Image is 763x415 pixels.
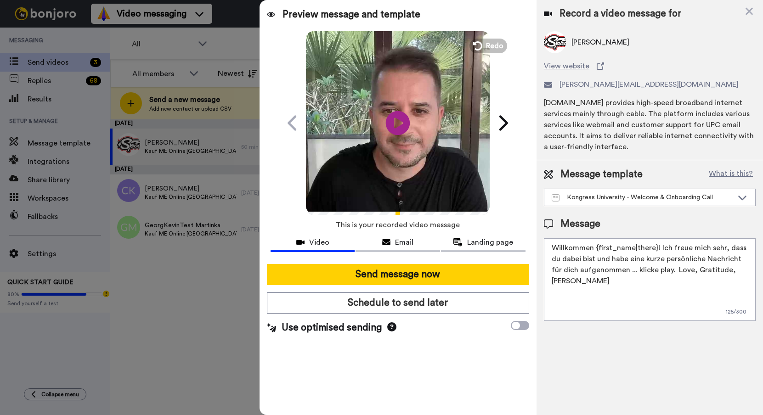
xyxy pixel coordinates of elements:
[395,237,413,248] span: Email
[552,194,560,202] img: Message-temps.svg
[544,61,756,72] a: View website
[267,292,529,314] button: Schedule to send later
[282,321,382,335] span: Use optimised sending
[706,168,756,181] button: What is this?
[267,264,529,285] button: Send message now
[544,238,756,321] textarea: Willkommen {first_name|there}! Ich freue mich sehr, dass du dabei bist und habe eine kurze persön...
[552,193,733,202] div: Kongress University - Welcome & Onboarding Call
[560,79,739,90] span: [PERSON_NAME][EMAIL_ADDRESS][DOMAIN_NAME]
[336,215,460,235] span: This is your recorded video message
[560,217,600,231] span: Message
[544,97,756,152] div: [DOMAIN_NAME] provides high-speed broadband internet services mainly through cable. The platform ...
[309,237,329,248] span: Video
[467,237,513,248] span: Landing page
[544,61,589,72] span: View website
[560,168,643,181] span: Message template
